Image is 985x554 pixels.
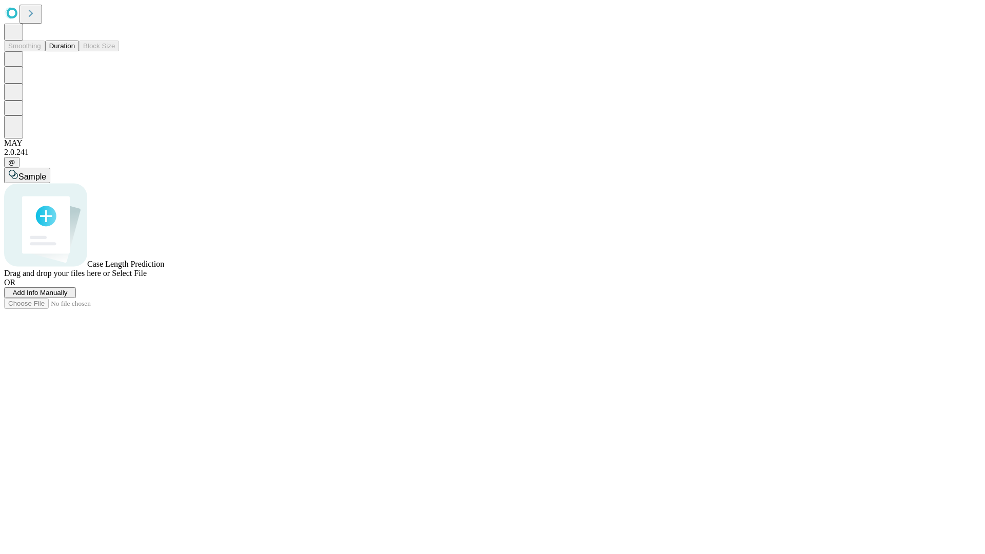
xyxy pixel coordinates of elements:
[4,138,981,148] div: MAY
[18,172,46,181] span: Sample
[87,260,164,268] span: Case Length Prediction
[112,269,147,278] span: Select File
[4,148,981,157] div: 2.0.241
[4,168,50,183] button: Sample
[4,278,15,287] span: OR
[4,287,76,298] button: Add Info Manually
[79,41,119,51] button: Block Size
[13,289,68,296] span: Add Info Manually
[8,159,15,166] span: @
[45,41,79,51] button: Duration
[4,269,110,278] span: Drag and drop your files here or
[4,41,45,51] button: Smoothing
[4,157,19,168] button: @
